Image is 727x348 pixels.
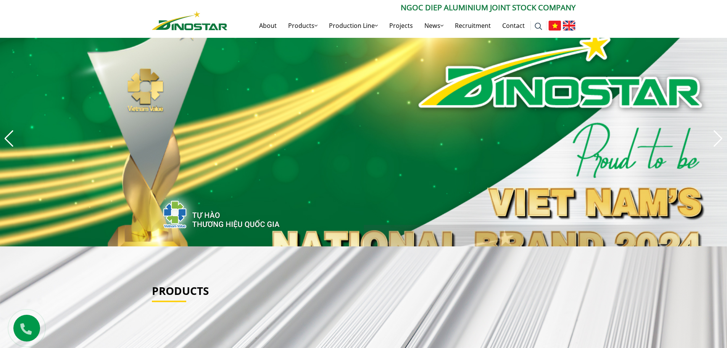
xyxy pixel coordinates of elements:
[152,10,227,30] a: Nhôm Dinostar
[227,2,575,13] p: Ngoc Diep Aluminium Joint Stock Company
[4,130,14,147] div: Previous slide
[535,23,542,30] img: search
[496,13,530,38] a: Contact
[419,13,449,38] a: News
[449,13,496,38] a: Recruitment
[384,13,419,38] a: Projects
[152,11,227,30] img: Nhôm Dinostar
[713,130,723,147] div: Next slide
[140,187,281,239] img: thqg
[253,13,282,38] a: About
[548,21,561,31] img: Tiếng Việt
[323,13,384,38] a: Production Line
[563,21,575,31] img: English
[152,283,209,298] a: Products
[282,13,323,38] a: Products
